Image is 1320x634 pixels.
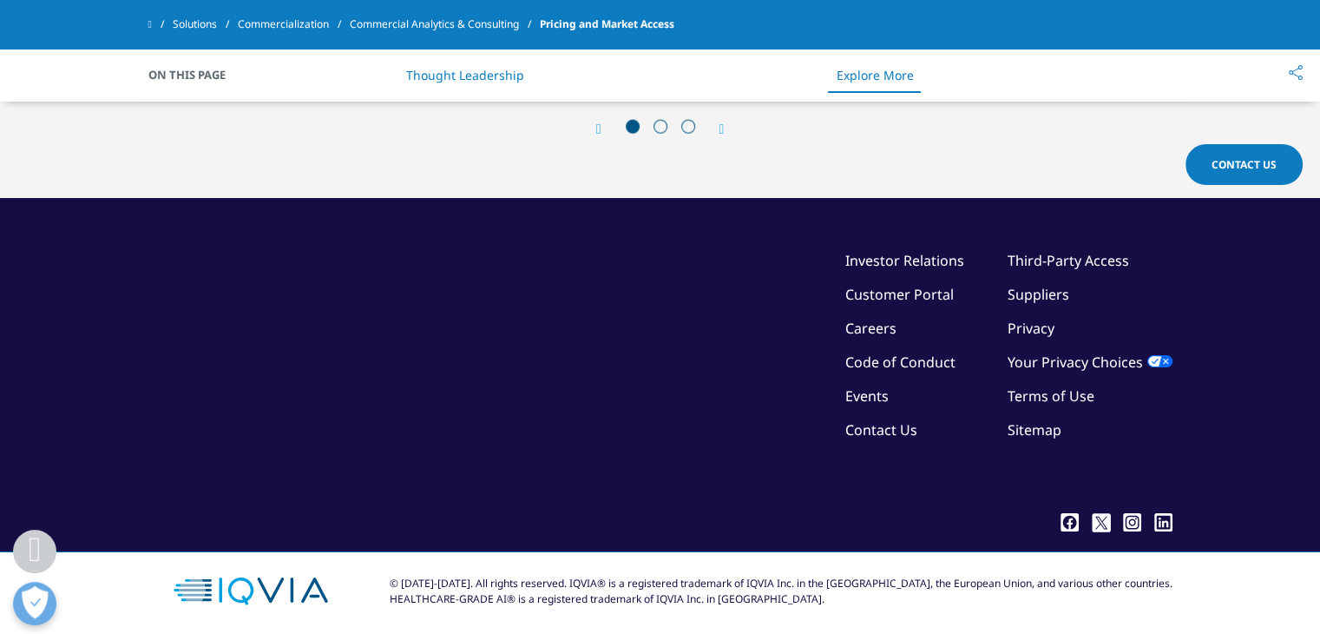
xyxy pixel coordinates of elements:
[238,9,350,40] a: Commercialization
[1008,319,1054,338] a: Privacy
[390,576,1172,607] div: © [DATE]-[DATE]. All rights reserved. IQVIA® is a registered trademark of IQVIA Inc. in the [GEOG...
[1008,386,1094,406] a: Terms of Use
[1008,353,1172,372] a: Your Privacy Choices
[350,9,540,40] a: Commercial Analytics & Consulting
[406,67,524,83] a: Thought Leadership
[845,319,896,338] a: Careers
[845,386,889,406] a: Events
[845,420,917,439] a: Contact Us
[596,121,619,137] div: Previous slide
[702,121,725,137] div: Next slide
[1008,420,1061,439] a: Sitemap
[13,582,56,625] button: Open Preferences
[1008,251,1129,270] a: Third-Party Access
[540,9,674,40] span: Pricing and Market Access
[837,67,914,83] a: Explore More
[845,353,956,372] a: Code of Conduct
[173,9,238,40] a: Solutions
[845,285,954,304] a: Customer Portal
[1008,285,1069,304] a: Suppliers
[845,251,964,270] a: Investor Relations
[1212,157,1277,172] span: Contact Us
[1185,144,1303,185] a: Contact Us
[148,66,244,83] span: On This Page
